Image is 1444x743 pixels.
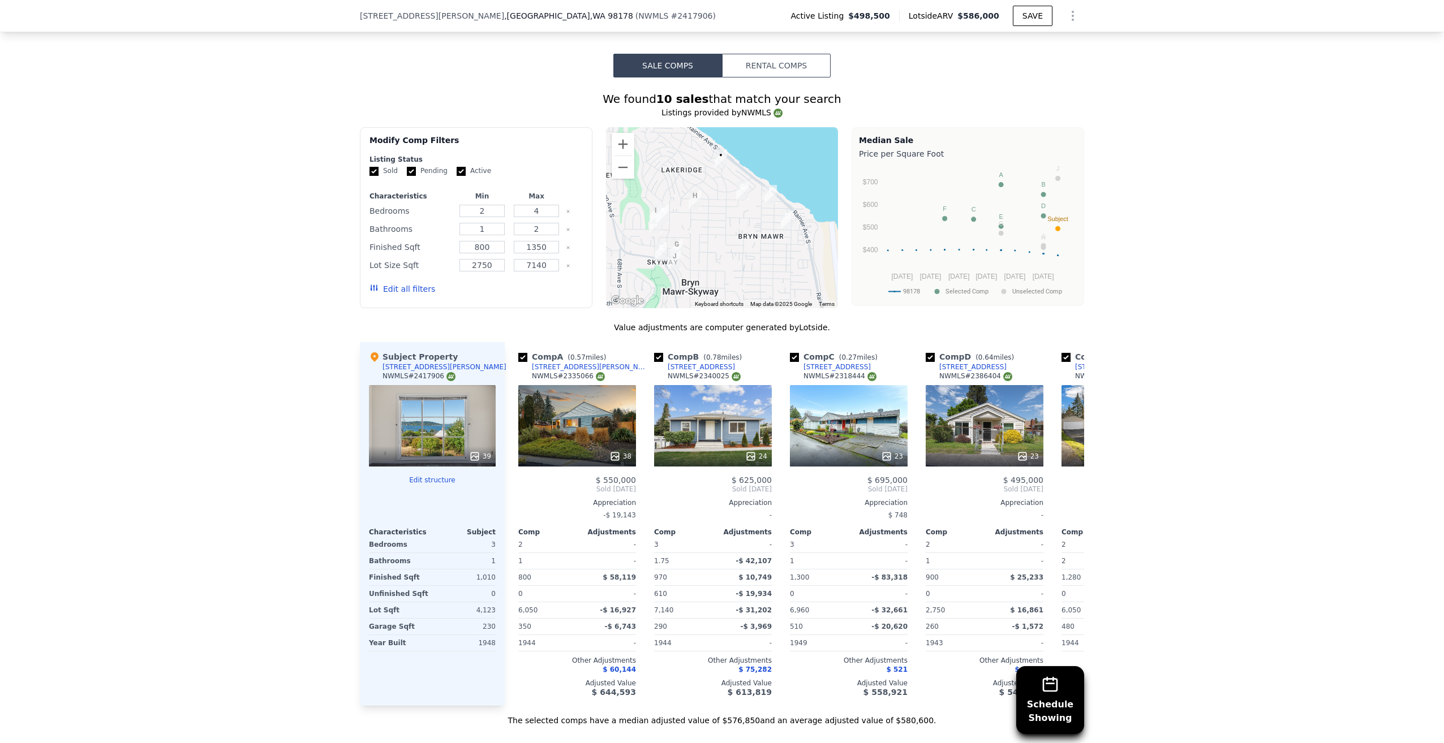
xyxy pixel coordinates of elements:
span: 2 [926,541,930,548]
div: Adjustments [849,528,908,537]
span: 2 [518,541,523,548]
div: - [987,635,1043,651]
span: 0.64 [978,353,994,361]
span: $498,500 [848,10,890,21]
span: 1,280 [1061,573,1081,581]
span: $ 6,179 [1015,666,1043,673]
div: Bedrooms [369,537,430,552]
div: - [851,537,908,552]
span: $ 695,000 [867,476,908,485]
div: ( ) [635,10,716,21]
div: Appreciation [654,498,772,507]
text: [DATE] [1033,273,1054,280]
div: - [851,586,908,602]
div: [STREET_ADDRESS][PERSON_NAME] [383,362,506,372]
div: 8114 S 112th St [732,176,753,205]
img: NWMLS Logo [446,372,455,381]
input: Pending [407,167,416,176]
div: Characteristics [369,528,432,537]
span: Sold [DATE] [926,485,1043,494]
div: 7510 S 120th St [666,234,687,262]
input: Active [457,167,466,176]
span: $ 75,282 [738,666,772,673]
button: Zoom out [612,156,634,179]
button: Keyboard shortcuts [695,300,744,308]
span: -$ 16,927 [600,606,636,614]
div: Appreciation [518,498,636,507]
span: $ 495,000 [1003,476,1043,485]
text: [DATE] [891,273,913,280]
div: 7615 S 113th St [684,185,706,214]
button: Edit structure [369,476,496,485]
button: Rental Comps [722,54,831,77]
div: Adjusted Value [926,679,1043,688]
div: 23 [1017,451,1039,462]
div: Adjustments [713,528,772,537]
a: [STREET_ADDRESS] [654,362,735,372]
a: Open this area in Google Maps (opens a new window) [609,293,646,308]
span: $ 558,921 [863,688,908,697]
svg: A chart. [859,162,1077,303]
span: Map data ©2025 Google [750,301,812,307]
div: Other Adjustments [790,656,908,665]
div: Comp D [926,351,1018,362]
span: $ 613,819 [728,688,772,697]
span: 610 [654,590,667,598]
img: NWMLS Logo [867,372,876,381]
div: - [926,507,1043,523]
span: $ 644,593 [592,688,636,697]
div: Finished Sqft [369,569,430,585]
text: $500 [863,223,878,231]
div: Min [457,192,507,201]
div: - [987,537,1043,552]
div: Listings provided by NWMLS [360,107,1084,118]
div: 11420 Woodley Ave S [652,200,673,228]
div: [STREET_ADDRESS] [939,362,1007,372]
text: J [1056,165,1060,172]
div: Modify Comp Filters [369,135,583,155]
div: - [987,586,1043,602]
div: 1944 [1061,635,1118,651]
div: NWMLS # 2340025 [668,372,741,381]
span: $ 521 [886,666,908,673]
div: 8548 S 115th Pl [776,206,798,234]
div: [STREET_ADDRESS] [803,362,871,372]
button: Clear [566,263,570,268]
a: [STREET_ADDRESS] [1061,362,1142,372]
div: Appreciation [1061,498,1179,507]
text: $600 [863,201,878,209]
span: $ 541,701 [999,688,1043,697]
div: Adjusted Value [654,679,772,688]
span: 6,050 [1061,606,1081,614]
span: NWMLS [638,11,668,20]
button: Show Options [1061,5,1084,27]
div: Max [512,192,561,201]
div: - [579,586,636,602]
span: 900 [926,573,939,581]
span: # 2417906 [671,11,712,20]
div: Garage Sqft [369,619,430,634]
div: 2 [1061,553,1118,569]
span: 0 [1061,590,1066,598]
div: Adjusted Value [790,679,908,688]
span: Lotside ARV [909,10,957,21]
div: Bathrooms [369,221,453,237]
div: Listing Status [369,155,583,164]
div: Comp B [654,351,746,362]
span: 2 [1061,541,1066,548]
div: [STREET_ADDRESS] [1075,362,1142,372]
button: SAVE [1013,6,1052,26]
button: Sale Comps [613,54,722,77]
span: -$ 6,743 [605,623,636,630]
div: Value adjustments are computer generated by Lotside . [360,322,1084,333]
div: 3 [435,537,496,552]
div: [STREET_ADDRESS] [668,362,735,372]
div: 8435 S 112th St [760,180,781,209]
span: -$ 31,202 [736,606,772,614]
div: Finished Sqft [369,239,453,255]
span: ( miles) [699,353,746,361]
div: Comp [926,528,985,537]
div: Comp E [1061,351,1153,362]
a: Terms [819,301,835,307]
div: Unfinished Sqft [369,586,430,602]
